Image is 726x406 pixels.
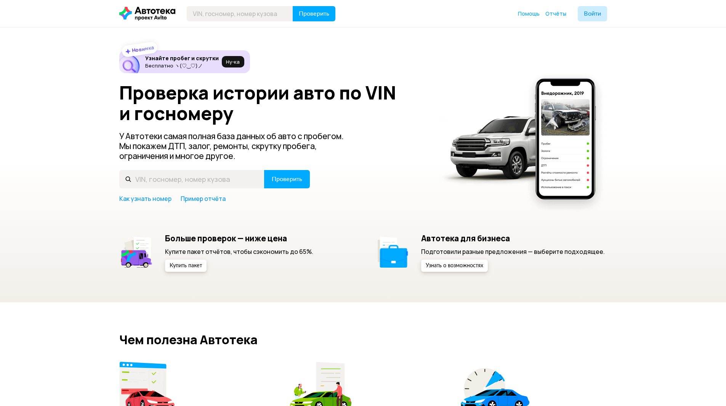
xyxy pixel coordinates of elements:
[145,63,219,69] p: Бесплатно ヽ(♡‿♡)ノ
[584,11,601,17] span: Войти
[119,333,607,347] h2: Чем полезна Автотека
[421,247,605,256] p: Подготовили разные предложения — выберите подходящее.
[293,6,335,21] button: Проверить
[421,233,605,243] h5: Автотека для бизнеса
[299,11,329,17] span: Проверить
[165,233,313,243] h5: Больше проверок — ниже цена
[165,247,313,256] p: Купите пакет отчётов, чтобы сэкономить до 65%.
[119,194,171,203] a: Как узнать номер
[518,10,540,18] a: Помощь
[145,55,219,62] h6: Узнайте пробег и скрутки
[165,260,207,272] button: Купить пакет
[426,263,483,268] span: Узнать о возможностях
[518,10,540,17] span: Помощь
[421,260,488,272] button: Узнать о возможностях
[119,131,356,161] p: У Автотеки самая полная база данных об авто с пробегом. Мы покажем ДТП, залог, ремонты, скрутку п...
[181,194,226,203] a: Пример отчёта
[272,176,302,182] span: Проверить
[578,6,607,21] button: Войти
[226,59,240,65] span: Ну‑ка
[170,263,202,268] span: Купить пакет
[545,10,566,17] span: Отчёты
[545,10,566,18] a: Отчёты
[119,82,429,124] h1: Проверка истории авто по VIN и госномеру
[187,6,293,21] input: VIN, госномер, номер кузова
[264,170,310,188] button: Проверить
[119,170,264,188] input: VIN, госномер, номер кузова
[131,44,154,54] strong: Новинка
